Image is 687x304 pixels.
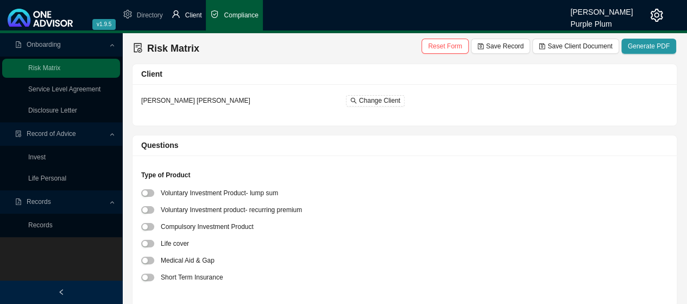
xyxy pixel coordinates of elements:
[141,170,668,186] div: Type of Product
[123,10,132,18] span: setting
[570,15,633,27] div: Purple Plum
[547,41,612,52] span: Save Client Document
[92,19,116,30] span: v1.9.5
[15,41,22,48] span: file-pdf
[161,221,254,232] div: Compulsory Investment Product
[486,41,524,52] span: Save Record
[621,39,676,54] button: Generate PDF
[210,10,219,18] span: safety
[628,41,670,52] span: Generate PDF
[161,204,302,215] div: Voluntary Investment product- recurring premium
[161,187,278,198] div: Voluntary Investment Product- lump sum
[8,9,73,27] img: 2df55531c6924b55f21c4cf5d4484680-logo-light.svg
[28,153,46,161] a: Invest
[477,43,484,49] span: save
[428,41,462,52] span: Reset Form
[141,68,668,80] div: Client
[185,11,202,19] span: Client
[28,221,53,229] a: Records
[346,95,405,107] button: Change Client
[58,289,65,295] span: left
[15,198,22,205] span: file-pdf
[27,41,61,48] span: Onboarding
[161,238,189,249] div: Life cover
[570,3,633,15] div: [PERSON_NAME]
[137,11,163,19] span: Directory
[471,39,530,54] button: Save Record
[532,39,619,54] button: Save Client Document
[28,85,100,93] a: Service Level Agreement
[161,271,223,283] div: Short Term Insurance
[161,255,215,266] div: Medical Aid & Gap
[359,95,400,106] span: Change Client
[15,131,22,137] span: file-done
[28,175,66,182] a: Life Personal
[141,139,668,152] div: Questions
[650,9,663,22] span: setting
[172,10,180,18] span: user
[141,97,250,104] span: [PERSON_NAME] [PERSON_NAME]
[350,97,357,104] span: search
[28,107,77,114] a: Disclosure Letter
[27,198,51,206] span: Records
[133,43,143,53] span: file-done
[539,43,545,49] span: save
[147,43,199,54] span: Risk Matrix
[27,130,76,138] span: Record of Advice
[28,64,60,72] a: Risk Matrix
[224,11,258,19] span: Compliance
[421,39,469,54] button: Reset Form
